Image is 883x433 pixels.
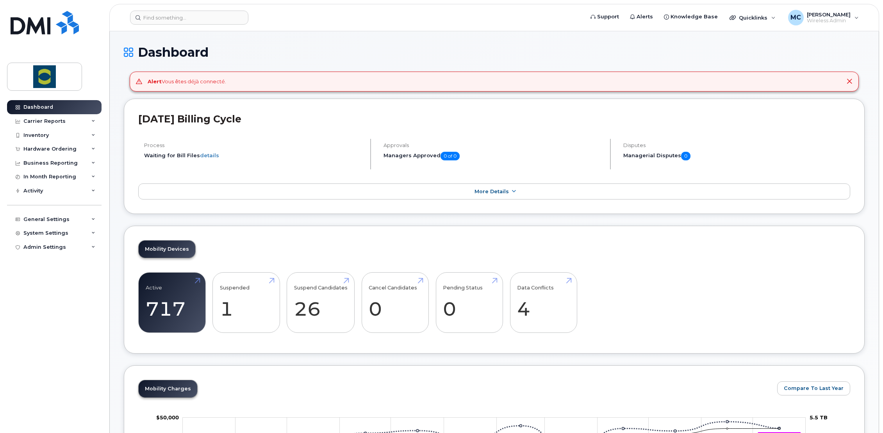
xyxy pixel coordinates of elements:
[369,277,421,329] a: Cancel Candidates 0
[784,384,844,392] span: Compare To Last Year
[475,189,509,194] span: More Details
[681,152,690,160] span: 0
[517,277,570,329] a: Data Conflicts 4
[443,277,496,329] a: Pending Status 0
[384,152,603,160] h5: Managers Approved
[148,78,226,85] div: Vous êtes déjà connecté.
[623,152,850,160] h5: Managerial Disputes
[810,414,828,420] tspan: 5.5 TB
[200,152,219,158] a: details
[156,414,179,420] tspan: $50,000
[294,277,348,329] a: Suspend Candidates 26
[146,277,198,329] a: Active 717
[777,381,850,395] button: Compare To Last Year
[623,142,850,148] h4: Disputes
[124,45,865,59] h1: Dashboard
[144,152,364,159] li: Waiting for Bill Files
[156,414,179,420] g: $0
[144,142,364,148] h4: Process
[139,380,197,397] a: Mobility Charges
[220,277,273,329] a: Suspended 1
[384,142,603,148] h4: Approvals
[441,152,460,160] span: 0 of 0
[138,113,850,125] h2: [DATE] Billing Cycle
[148,78,162,84] strong: Alert
[139,241,195,258] a: Mobility Devices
